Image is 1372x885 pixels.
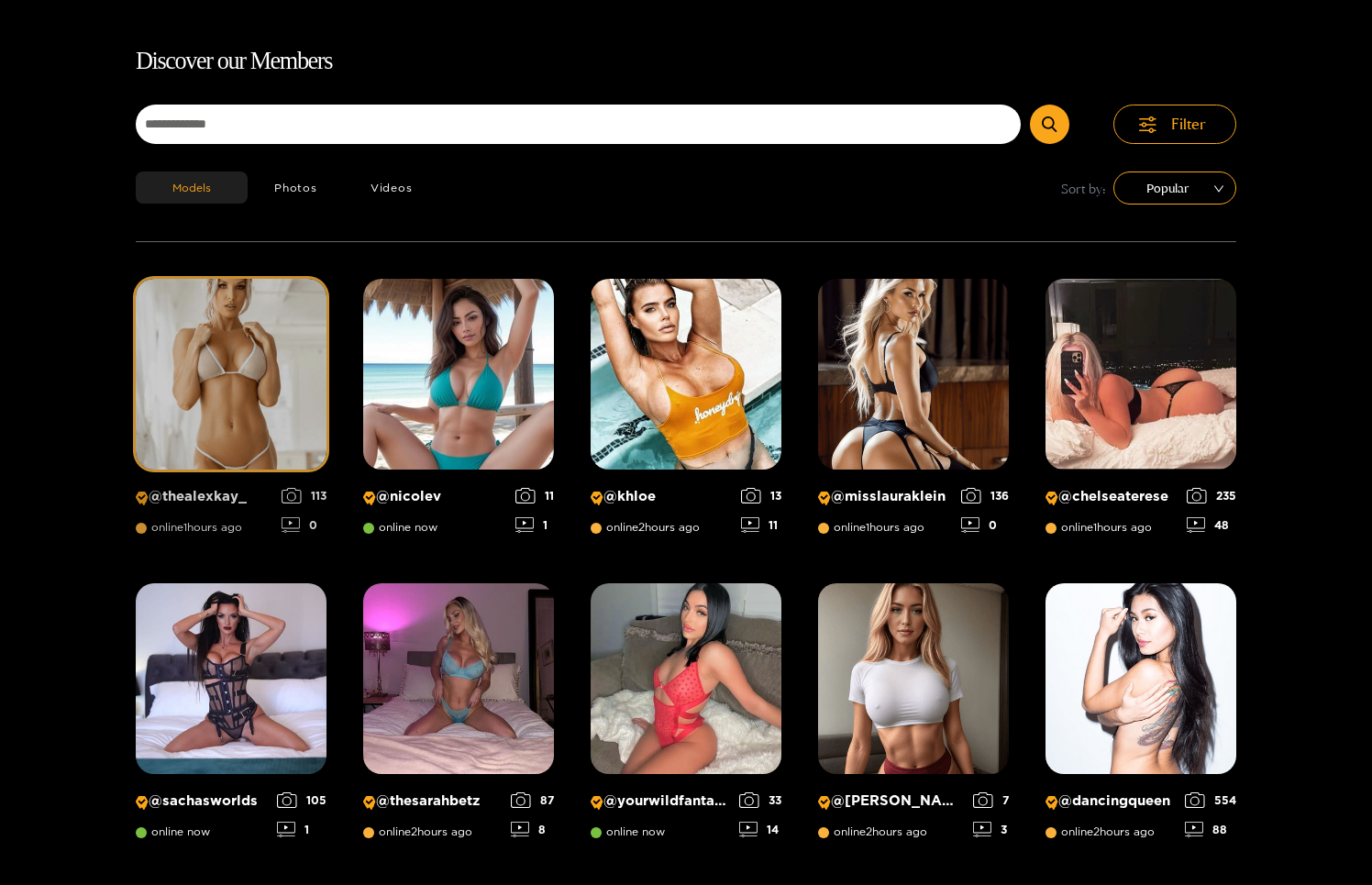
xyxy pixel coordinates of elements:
div: 113 [282,488,326,503]
img: Creator Profile Image: michelle [818,583,1009,774]
div: 13 [741,488,781,503]
a: Creator Profile Image: chelseaterese@chelseatereseonline1hours ago23548 [1046,279,1236,547]
img: Creator Profile Image: dancingqueen [1046,583,1236,774]
span: online 2 hours ago [591,521,700,534]
button: Submit Search [1030,105,1069,144]
p: @ nicolev [363,488,506,505]
p: @ thealexkay_ [136,488,272,505]
div: 7 [973,792,1009,808]
img: Creator Profile Image: yourwildfantasyy69 [591,583,781,774]
img: Creator Profile Image: misslauraklein [818,279,1009,470]
span: online now [591,825,665,838]
span: online 1 hours ago [818,521,924,534]
button: Models [136,171,248,204]
div: 11 [515,488,554,503]
div: sort [1113,171,1236,205]
div: 554 [1185,792,1236,808]
h1: Discover our Members [136,42,1236,81]
div: 88 [1185,822,1236,837]
p: @ yourwildfantasyy69 [591,792,730,810]
div: 3 [973,822,1009,837]
a: Creator Profile Image: khloe@khloeonline2hours ago1311 [591,279,781,547]
div: 1 [515,517,554,533]
span: Sort by: [1061,178,1106,199]
p: @ sachasworlds [136,792,268,810]
div: 8 [511,822,554,837]
div: 14 [739,822,781,837]
span: online now [363,521,437,534]
button: Filter [1113,105,1236,144]
span: online 1 hours ago [1046,521,1152,534]
img: Creator Profile Image: sachasworlds [136,583,326,774]
span: online 2 hours ago [818,825,927,838]
a: Creator Profile Image: thesarahbetz@thesarahbetzonline2hours ago878 [363,583,554,851]
div: 0 [282,517,326,533]
img: Creator Profile Image: chelseaterese [1046,279,1236,470]
p: @ misslauraklein [818,488,952,505]
p: @ khloe [591,488,732,505]
span: Popular [1127,174,1223,202]
span: online 2 hours ago [1046,825,1155,838]
div: 0 [961,517,1009,533]
a: Creator Profile Image: yourwildfantasyy69@yourwildfantasyy69online now3314 [591,583,781,851]
a: Creator Profile Image: dancingqueen@dancingqueenonline2hours ago55488 [1046,583,1236,851]
div: 1 [277,822,326,837]
div: 33 [739,792,781,808]
p: @ dancingqueen [1046,792,1176,810]
a: Creator Profile Image: misslauraklein@misslaurakleinonline1hours ago1360 [818,279,1009,547]
p: @ thesarahbetz [363,792,502,810]
img: Creator Profile Image: khloe [591,279,781,470]
span: online 1 hours ago [136,521,242,534]
div: 87 [511,792,554,808]
div: 136 [961,488,1009,503]
span: Filter [1171,114,1206,135]
a: Creator Profile Image: sachasworlds@sachasworldsonline now1051 [136,583,326,851]
span: online now [136,825,210,838]
img: Creator Profile Image: nicolev [363,279,554,470]
img: Creator Profile Image: thealexkay_ [136,279,326,470]
button: Videos [344,171,439,204]
img: Creator Profile Image: thesarahbetz [363,583,554,774]
a: Creator Profile Image: michelle@[PERSON_NAME]online2hours ago73 [818,583,1009,851]
a: Creator Profile Image: nicolev@nicolevonline now111 [363,279,554,547]
div: 105 [277,792,326,808]
div: 11 [741,517,781,533]
div: 48 [1187,517,1236,533]
a: Creator Profile Image: thealexkay_@thealexkay_online1hours ago1130 [136,279,326,547]
button: Photos [248,171,344,204]
div: 235 [1187,488,1236,503]
p: @ chelseaterese [1046,488,1178,505]
p: @ [PERSON_NAME] [818,792,964,810]
span: online 2 hours ago [363,825,472,838]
